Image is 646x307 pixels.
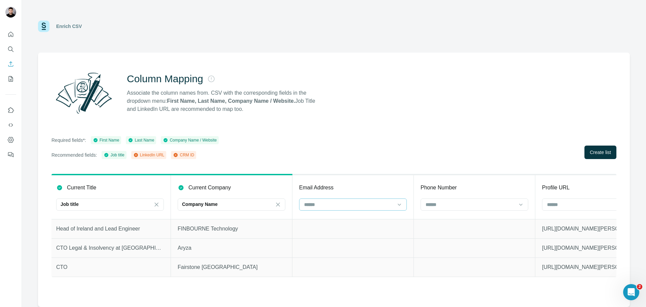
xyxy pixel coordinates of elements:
[56,244,164,252] p: CTO Legal & Insolvency at [GEOGRAPHIC_DATA]
[178,263,285,271] p: Fairstone [GEOGRAPHIC_DATA]
[178,225,285,233] p: FINBOURNE Technology
[56,23,82,30] div: Enrich CSV
[128,137,154,143] div: Last Name
[5,58,16,70] button: Enrich CSV
[56,263,164,271] p: CTO
[51,137,86,144] p: Required fields*:
[61,201,79,208] p: Job title
[5,7,16,18] img: Avatar
[5,149,16,161] button: Feedback
[542,184,570,192] p: Profile URL
[637,284,642,289] span: 2
[5,28,16,40] button: Quick start
[5,73,16,85] button: My lists
[623,284,639,300] iframe: Intercom live chat
[127,89,321,113] p: Associate the column names from. CSV with the corresponding fields in the dropdown menu: Job Titl...
[5,119,16,131] button: Use Surfe API
[178,244,285,252] p: Aryza
[299,184,333,192] p: Email Address
[590,149,611,156] span: Create list
[104,152,124,158] div: Job title
[584,146,616,159] button: Create list
[67,184,96,192] p: Current Title
[51,69,116,117] img: Surfe Illustration - Column Mapping
[133,152,165,158] div: LinkedIn URL
[56,225,164,233] p: Head of Ireland and Lead Engineer
[5,134,16,146] button: Dashboard
[163,137,217,143] div: Company Name / Website
[188,184,231,192] p: Current Company
[51,152,97,158] p: Recommended fields:
[182,201,218,208] p: Company Name
[93,137,119,143] div: First Name
[167,98,295,104] strong: First Name, Last Name, Company Name / Website.
[173,152,194,158] div: CRM ID
[5,43,16,55] button: Search
[127,73,203,85] h2: Column Mapping
[5,104,16,116] button: Use Surfe on LinkedIn
[421,184,457,192] p: Phone Number
[38,21,49,32] img: Surfe Logo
